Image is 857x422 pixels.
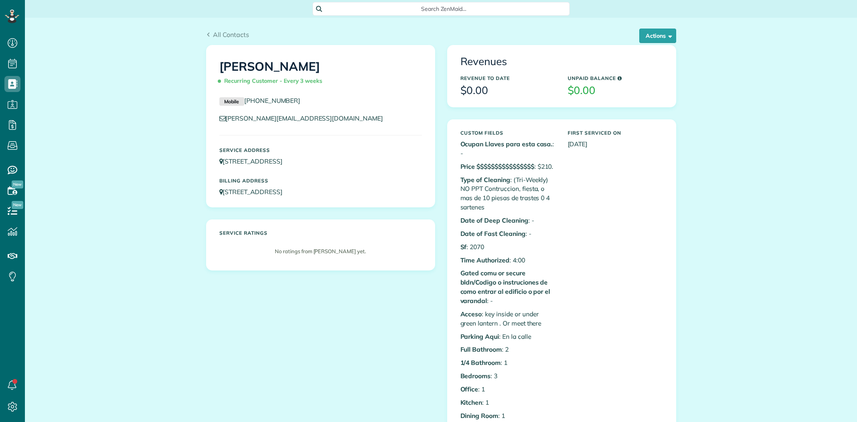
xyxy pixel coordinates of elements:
button: Actions [639,29,676,43]
p: No ratings from [PERSON_NAME] yet. [223,248,418,255]
b: Type of Cleaning [460,176,510,184]
h5: Billing Address [219,178,422,183]
a: All Contacts [206,30,250,39]
b: Time Authorized [460,256,509,264]
a: [STREET_ADDRESS] [219,188,290,196]
p: : - [460,216,556,225]
b: Parking Aqui [460,332,499,340]
b: Price $$$$$$$$$$$$$$$$ [460,162,534,170]
b: Acceso [460,310,482,318]
p: [DATE] [568,139,663,149]
b: Sf [460,243,467,251]
span: New [12,180,23,188]
p: : 1 [460,398,556,407]
h5: Revenue to Date [460,76,556,81]
b: Gated comu or secure bldn/Codigo o instruciones de como entrar al edificio o por el varandal [460,269,550,305]
h5: Unpaid Balance [568,76,663,81]
b: Date of Deep Cleaning [460,216,528,224]
h5: Service ratings [219,230,422,236]
span: New [12,201,23,209]
p: : $210. [460,162,556,171]
p: : 2070 [460,242,556,252]
b: Kitchen [460,398,483,406]
span: Recurring Customer - Every 3 weeks [219,74,326,88]
span: All Contacts [213,31,249,39]
h3: Revenues [460,56,663,68]
p: : 4:00 [460,256,556,265]
h3: $0.00 [568,85,663,96]
b: Dining Room [460,412,499,420]
h5: Custom Fields [460,130,556,135]
b: Full Bathroom [460,345,502,353]
p: : 2 [460,345,556,354]
p: : 1 [460,385,556,394]
p: : En la calle [460,332,556,341]
b: Bedrooms [460,372,491,380]
a: [PERSON_NAME][EMAIL_ADDRESS][DOMAIN_NAME] [219,114,391,122]
p: : 3 [460,371,556,381]
p: : 1 [460,411,556,420]
h5: Service Address [219,147,422,153]
p: : key inside or under green lantern . Or meet there [460,309,556,328]
b: Ocupan Llaves para esta casa. [460,140,553,148]
p: : (Tri-Weekly) NO PPT Contruccion, fiesta, o mas de 10 piesas de trastes 0 4 sartenes [460,175,556,212]
a: [STREET_ADDRESS] [219,157,290,165]
small: Mobile [219,97,244,106]
h1: [PERSON_NAME] [219,60,422,88]
b: Office [460,385,479,393]
p: : - [460,268,556,305]
p: : 1 [460,358,556,367]
b: Date of Fast Cleaning [460,229,526,238]
h3: $0.00 [460,85,556,96]
p: : - [460,229,556,238]
a: Mobile[PHONE_NUMBER] [219,96,301,104]
b: 1/4 Bathroom [460,358,501,367]
p: : - [460,139,556,158]
h5: First Serviced On [568,130,663,135]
